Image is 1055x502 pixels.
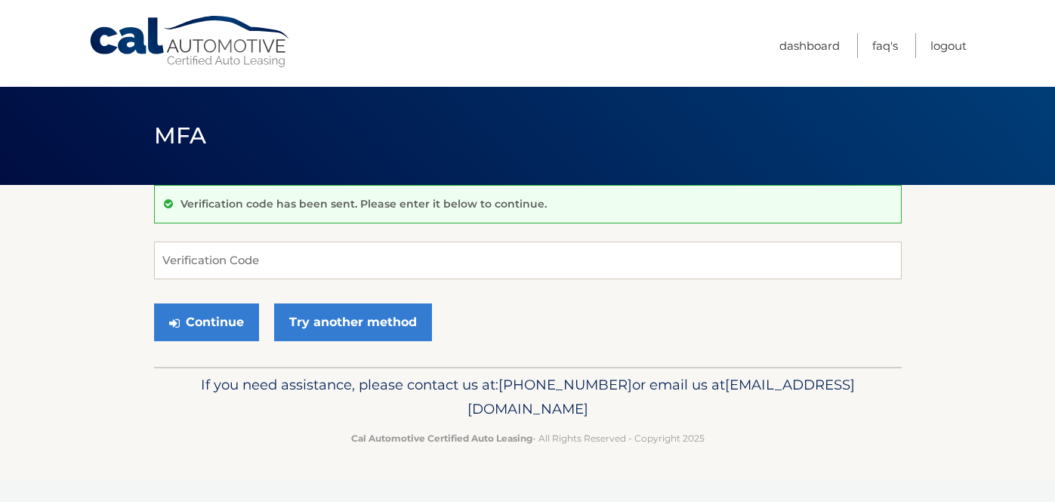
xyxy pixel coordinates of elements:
[467,376,855,417] span: [EMAIL_ADDRESS][DOMAIN_NAME]
[154,303,259,341] button: Continue
[872,33,898,58] a: FAQ's
[930,33,967,58] a: Logout
[164,373,892,421] p: If you need assistance, please contact us at: or email us at
[164,430,892,446] p: - All Rights Reserved - Copyright 2025
[779,33,840,58] a: Dashboard
[88,15,292,69] a: Cal Automotive
[154,122,207,149] span: MFA
[351,433,532,444] strong: Cal Automotive Certified Auto Leasing
[498,376,632,393] span: [PHONE_NUMBER]
[154,242,902,279] input: Verification Code
[180,197,547,211] p: Verification code has been sent. Please enter it below to continue.
[274,303,432,341] a: Try another method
